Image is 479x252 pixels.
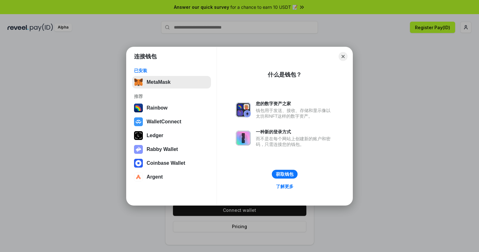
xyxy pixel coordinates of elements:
img: svg+xml,%3Csvg%20xmlns%3D%22http%3A%2F%2Fwww.w3.org%2F2000%2Fsvg%22%20fill%3D%22none%22%20viewBox... [134,145,143,154]
div: MetaMask [147,79,170,85]
button: Rabby Wallet [132,143,211,156]
div: 已安装 [134,68,209,73]
div: Rainbow [147,105,168,111]
button: Close [339,52,347,61]
div: Rabby Wallet [147,147,178,152]
h1: 连接钱包 [134,53,157,60]
div: Coinbase Wallet [147,160,185,166]
button: Coinbase Wallet [132,157,211,169]
img: svg+xml,%3Csvg%20xmlns%3D%22http%3A%2F%2Fwww.w3.org%2F2000%2Fsvg%22%20width%3D%2228%22%20height%3... [134,131,143,140]
div: WalletConnect [147,119,181,125]
div: Argent [147,174,163,180]
div: 一种新的登录方式 [256,129,334,135]
div: 而不是在每个网站上创建新的账户和密码，只需连接您的钱包。 [256,136,334,147]
img: svg+xml,%3Csvg%20width%3D%2228%22%20height%3D%2228%22%20viewBox%3D%220%200%2028%2028%22%20fill%3D... [134,159,143,168]
img: svg+xml,%3Csvg%20xmlns%3D%22http%3A%2F%2Fwww.w3.org%2F2000%2Fsvg%22%20fill%3D%22none%22%20viewBox... [236,131,251,146]
img: svg+xml,%3Csvg%20width%3D%22120%22%20height%3D%22120%22%20viewBox%3D%220%200%20120%20120%22%20fil... [134,104,143,112]
img: svg+xml,%3Csvg%20width%3D%2228%22%20height%3D%2228%22%20viewBox%3D%220%200%2028%2028%22%20fill%3D... [134,173,143,181]
img: svg+xml,%3Csvg%20xmlns%3D%22http%3A%2F%2Fwww.w3.org%2F2000%2Fsvg%22%20fill%3D%22none%22%20viewBox... [236,102,251,117]
button: Ledger [132,129,211,142]
div: 获取钱包 [276,171,293,177]
button: Rainbow [132,102,211,114]
div: 了解更多 [276,184,293,189]
div: 您的数字资产之家 [256,101,334,106]
button: Argent [132,171,211,183]
div: 推荐 [134,94,209,99]
img: svg+xml,%3Csvg%20fill%3D%22none%22%20height%3D%2233%22%20viewBox%3D%220%200%2035%2033%22%20width%... [134,78,143,87]
button: WalletConnect [132,115,211,128]
button: 获取钱包 [272,170,298,179]
a: 了解更多 [272,182,297,190]
div: 钱包用于发送、接收、存储和显示像以太坊和NFT这样的数字资产。 [256,108,334,119]
button: MetaMask [132,76,211,88]
img: svg+xml,%3Csvg%20width%3D%2228%22%20height%3D%2228%22%20viewBox%3D%220%200%2028%2028%22%20fill%3D... [134,117,143,126]
div: 什么是钱包？ [268,71,302,78]
div: Ledger [147,133,163,138]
